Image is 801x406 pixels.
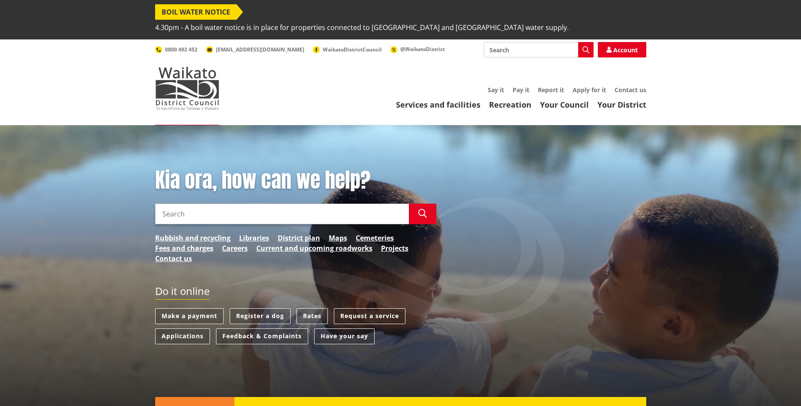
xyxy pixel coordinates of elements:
[390,45,445,53] a: @WaikatoDistrict
[155,328,210,344] a: Applications
[216,46,304,53] span: [EMAIL_ADDRESS][DOMAIN_NAME]
[155,253,192,264] a: Contact us
[484,42,594,57] input: Search input
[216,328,308,344] a: Feedback & Complaints
[513,86,529,94] a: Pay it
[230,308,291,324] a: Register a dog
[314,328,375,344] a: Have your say
[297,308,328,324] a: Rates
[165,46,198,53] span: 0800 492 452
[206,46,304,53] a: [EMAIL_ADDRESS][DOMAIN_NAME]
[323,46,382,53] span: WaikatoDistrictCouncil
[489,99,531,110] a: Recreation
[329,233,347,243] a: Maps
[488,86,504,94] a: Say it
[155,308,224,324] a: Make a payment
[155,233,231,243] a: Rubbish and recycling
[155,168,436,193] h1: Kia ora, how can we help?
[155,204,409,224] input: Search input
[396,99,480,110] a: Services and facilities
[155,243,213,253] a: Fees and charges
[334,308,405,324] a: Request a service
[381,243,408,253] a: Projects
[615,86,646,94] a: Contact us
[597,99,646,110] a: Your District
[155,67,219,110] img: Waikato District Council - Te Kaunihera aa Takiwaa o Waikato
[155,20,569,35] span: 4.30pm - A boil water notice is in place for properties connected to [GEOGRAPHIC_DATA] and [GEOGR...
[155,285,210,300] h2: Do it online
[256,243,372,253] a: Current and upcoming roadworks
[155,4,237,20] span: BOIL WATER NOTICE
[400,45,445,53] span: @WaikatoDistrict
[598,42,646,57] a: Account
[155,46,198,53] a: 0800 492 452
[239,233,269,243] a: Libraries
[313,46,382,53] a: WaikatoDistrictCouncil
[222,243,248,253] a: Careers
[538,86,564,94] a: Report it
[278,233,320,243] a: District plan
[540,99,589,110] a: Your Council
[573,86,606,94] a: Apply for it
[356,233,394,243] a: Cemeteries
